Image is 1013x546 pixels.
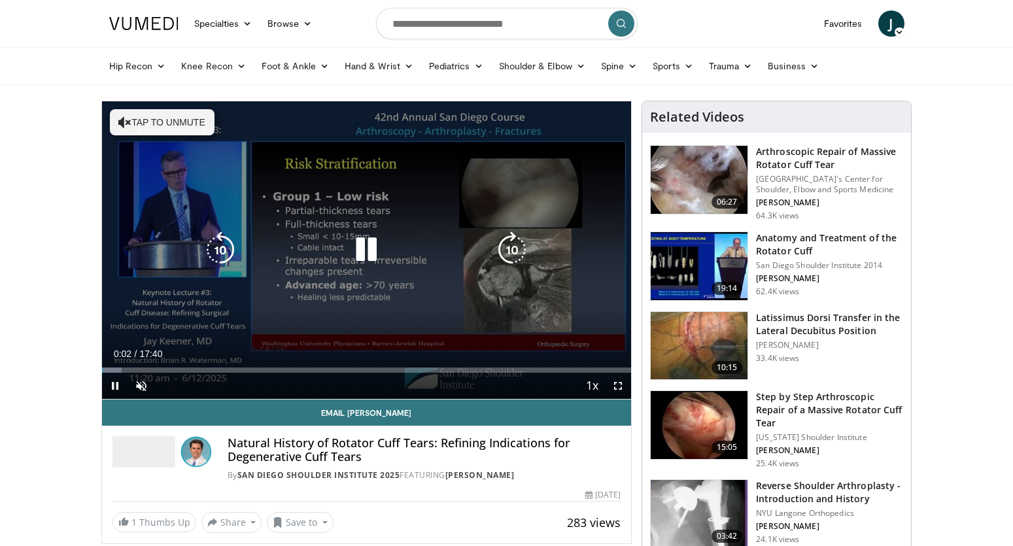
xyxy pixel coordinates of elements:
span: 283 views [567,515,621,530]
h3: Step by Step Arthroscopic Repair of a Massive Rotator Cuff Tear [756,390,903,430]
a: Business [760,53,827,79]
span: 19:14 [712,282,743,295]
a: 15:05 Step by Step Arthroscopic Repair of a Massive Rotator Cuff Tear [US_STATE] Shoulder Institu... [650,390,903,469]
div: By FEATURING [228,469,621,481]
div: Progress Bar [102,367,632,373]
img: San Diego Shoulder Institute 2025 [112,436,175,468]
a: Knee Recon [173,53,254,79]
p: NYU Langone Orthopedics [756,508,903,519]
p: [PERSON_NAME] [756,273,903,284]
span: 06:27 [712,196,743,209]
span: / [135,349,137,359]
p: 64.3K views [756,211,799,221]
div: [DATE] [585,489,621,501]
span: 17:40 [139,349,162,359]
img: 7cd5bdb9-3b5e-40f2-a8f4-702d57719c06.150x105_q85_crop-smart_upscale.jpg [651,391,747,459]
button: Playback Rate [579,373,605,399]
img: 281021_0002_1.png.150x105_q85_crop-smart_upscale.jpg [651,146,747,214]
input: Search topics, interventions [376,8,638,39]
p: San Diego Shoulder Institute 2014 [756,260,903,271]
p: [GEOGRAPHIC_DATA]'s Center for Shoulder, Elbow and Sports Medicine [756,174,903,195]
p: [PERSON_NAME] [756,445,903,456]
a: 19:14 Anatomy and Treatment of the Rotator Cuff San Diego Shoulder Institute 2014 [PERSON_NAME] 6... [650,231,903,301]
button: Fullscreen [605,373,631,399]
button: Share [201,512,262,533]
p: [PERSON_NAME] [756,197,903,208]
a: Hand & Wrist [337,53,421,79]
button: Tap to unmute [110,109,215,135]
a: San Diego Shoulder Institute 2025 [237,469,400,481]
a: Shoulder & Elbow [491,53,593,79]
span: 1 [131,516,137,528]
a: J [878,10,904,37]
span: 03:42 [712,530,743,543]
img: 58008271-3059-4eea-87a5-8726eb53a503.150x105_q85_crop-smart_upscale.jpg [651,232,747,300]
img: VuMedi Logo [109,17,179,30]
a: Spine [593,53,645,79]
h3: Arthroscopic Repair of Massive Rotator Cuff Tear [756,145,903,171]
a: Favorites [816,10,870,37]
video-js: Video Player [102,101,632,400]
img: Avatar [180,436,212,468]
a: [PERSON_NAME] [445,469,515,481]
p: 25.4K views [756,458,799,469]
a: Specialties [186,10,260,37]
a: 1 Thumbs Up [112,512,196,532]
a: Pediatrics [421,53,491,79]
p: [PERSON_NAME] [756,521,903,532]
p: [US_STATE] Shoulder Institute [756,432,903,443]
span: 10:15 [712,361,743,374]
a: Browse [260,10,320,37]
h3: Anatomy and Treatment of the Rotator Cuff [756,231,903,258]
a: Email [PERSON_NAME] [102,400,632,426]
p: 62.4K views [756,286,799,297]
a: Foot & Ankle [254,53,337,79]
button: Save to [267,512,334,533]
h3: Latissimus Dorsi Transfer in the Lateral Decubitus Position [756,311,903,337]
img: 38501_0000_3.png.150x105_q85_crop-smart_upscale.jpg [651,312,747,380]
a: Hip Recon [101,53,174,79]
span: 0:02 [114,349,131,359]
p: 24.1K views [756,534,799,545]
h4: Natural History of Rotator Cuff Tears: Refining Indications for Degenerative Cuff Tears [228,436,621,464]
button: Unmute [128,373,154,399]
button: Pause [102,373,128,399]
p: 33.4K views [756,353,799,364]
span: 15:05 [712,441,743,454]
a: 06:27 Arthroscopic Repair of Massive Rotator Cuff Tear [GEOGRAPHIC_DATA]'s Center for Shoulder, E... [650,145,903,221]
a: Sports [645,53,701,79]
a: 10:15 Latissimus Dorsi Transfer in the Lateral Decubitus Position [PERSON_NAME] 33.4K views [650,311,903,381]
a: Trauma [701,53,761,79]
h4: Related Videos [650,109,744,125]
h3: Reverse Shoulder Arthroplasty - Introduction and History [756,479,903,505]
p: [PERSON_NAME] [756,340,903,350]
